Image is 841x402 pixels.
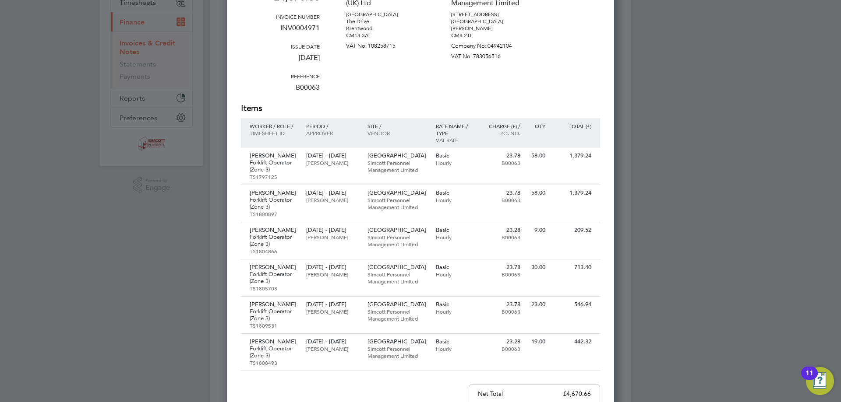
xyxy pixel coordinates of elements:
p: Po. No. [482,129,520,136]
p: Net Total [478,390,503,398]
p: Brentwood [346,25,425,32]
p: 23.28 [482,227,520,234]
p: Company No: 04942104 [451,39,530,49]
p: 546.94 [554,301,591,308]
p: [PERSON_NAME] [306,234,358,241]
p: [GEOGRAPHIC_DATA] [346,11,425,18]
p: VAT No: 783056516 [451,49,530,60]
p: Simcott Personnel Management Limited [367,271,427,285]
p: Simcott Personnel Management Limited [367,308,427,322]
p: Forklift Operator (Zone 3) [250,271,297,285]
p: CM13 3AT [346,32,425,39]
p: [GEOGRAPHIC_DATA] [367,301,427,308]
p: 1,379.24 [554,152,591,159]
p: The Drive [346,18,425,25]
p: Simcott Personnel Management Limited [367,234,427,248]
p: 1,379.24 [554,189,591,196]
p: Hourly [436,345,474,352]
p: Hourly [436,271,474,278]
p: Basic [436,152,474,159]
p: Hourly [436,159,474,166]
p: Forklift Operator (Zone 3) [250,234,297,248]
button: Open Resource Center, 11 new notifications [806,367,834,395]
p: B00063 [482,234,520,241]
p: 58.00 [529,189,545,196]
p: B00063 [482,308,520,315]
p: TS1800897 [250,210,297,217]
h3: Reference [241,73,320,80]
p: 23.78 [482,264,520,271]
p: B00063 [482,196,520,203]
p: [DATE] - [DATE] [306,301,358,308]
p: B00063 [482,159,520,166]
p: Simcott Personnel Management Limited [367,345,427,359]
p: QTY [529,122,545,129]
p: Hourly [436,308,474,315]
p: Forklift Operator (Zone 3) [250,308,297,322]
p: Timesheet ID [250,129,297,136]
p: TS1805708 [250,285,297,292]
p: 30.00 [529,264,545,271]
p: Hourly [436,234,474,241]
p: £4,670.66 [563,390,591,398]
p: [PERSON_NAME] [306,159,358,166]
p: VAT rate [436,136,474,143]
p: Simcott Personnel Management Limited [367,159,427,173]
h3: Issue date [241,43,320,50]
p: Forklift Operator (Zone 3) [250,345,297,359]
p: [PERSON_NAME] [306,345,358,352]
p: Basic [436,227,474,234]
p: [DATE] - [DATE] [306,189,358,196]
div: 11 [806,373,813,385]
p: [STREET_ADDRESS] [451,11,530,18]
p: Basic [436,338,474,345]
p: VAT No: 108258715 [346,39,425,49]
p: [PERSON_NAME] [306,308,358,315]
p: INV0004971 [241,20,320,43]
p: [GEOGRAPHIC_DATA] [367,152,427,159]
p: [PERSON_NAME] [306,196,358,203]
p: [GEOGRAPHIC_DATA] [367,338,427,345]
p: [DATE] - [DATE] [306,227,358,234]
p: Basic [436,189,474,196]
p: 23.00 [529,301,545,308]
h3: Invoice number [241,13,320,20]
p: Forklift Operator (Zone 3) [250,159,297,173]
p: [PERSON_NAME] [250,152,297,159]
p: [DATE] - [DATE] [306,264,358,271]
p: TS1809531 [250,322,297,329]
p: 209.52 [554,227,591,234]
p: 19.00 [529,338,545,345]
p: Simcott Personnel Management Limited [367,196,427,210]
p: [PERSON_NAME] [250,338,297,345]
p: 9.00 [529,227,545,234]
p: 23.78 [482,301,520,308]
h2: Items [241,102,600,115]
p: 23.78 [482,152,520,159]
p: Approver [306,129,358,136]
p: TS1804866 [250,248,297,255]
p: Worker / Role / [250,122,297,129]
p: [PERSON_NAME] [250,227,297,234]
p: Charge (£) / [482,122,520,129]
p: TS1808493 [250,359,297,366]
p: B00063 [482,271,520,278]
p: 442.32 [554,338,591,345]
p: [GEOGRAPHIC_DATA] [451,18,530,25]
p: B00063 [482,345,520,352]
p: Rate name / type [436,122,474,136]
p: Period / [306,122,358,129]
p: Total (£) [554,122,591,129]
p: [DATE] - [DATE] [306,152,358,159]
p: Site / [367,122,427,129]
p: Basic [436,301,474,308]
p: [GEOGRAPHIC_DATA] [367,264,427,271]
p: 58.00 [529,152,545,159]
p: [GEOGRAPHIC_DATA] [367,189,427,196]
p: [DATE] - [DATE] [306,338,358,345]
p: Hourly [436,196,474,203]
p: CM8 2TL [451,32,530,39]
p: [PERSON_NAME] [250,264,297,271]
p: [PERSON_NAME] [306,271,358,278]
p: 23.28 [482,338,520,345]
